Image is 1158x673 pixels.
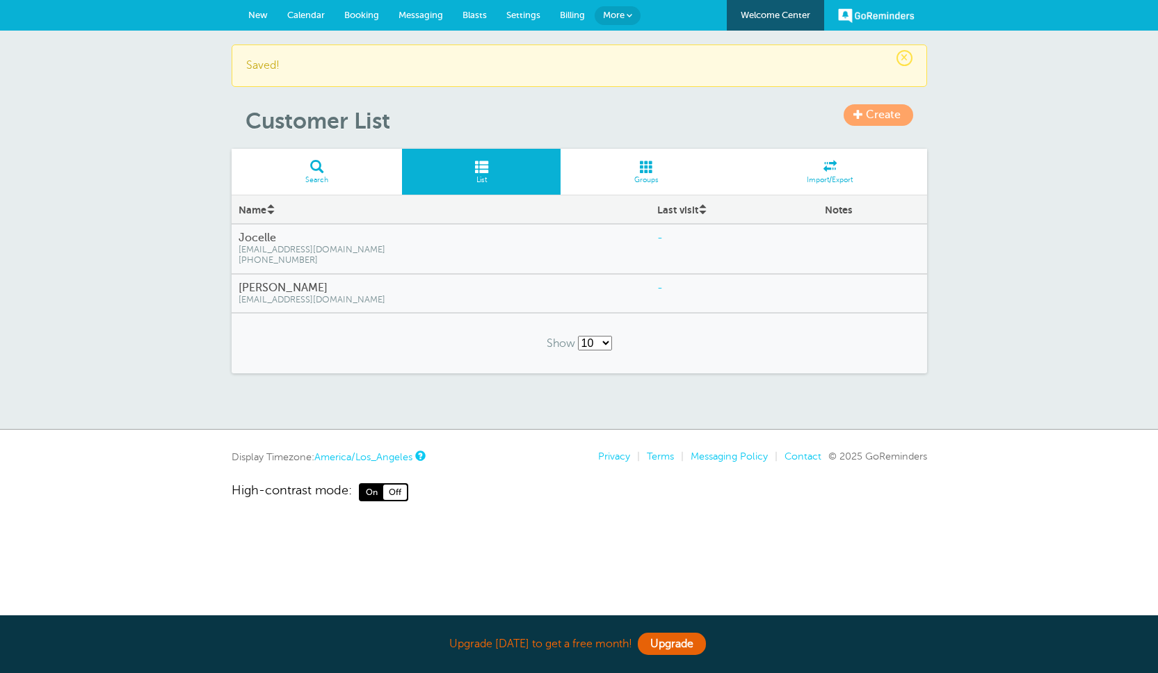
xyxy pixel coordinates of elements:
a: America/Los_Angeles [314,451,412,462]
a: Search [232,149,403,195]
span: [EMAIL_ADDRESS][DOMAIN_NAME] [239,245,644,255]
a: Contact [785,451,821,462]
p: Saved! [246,59,912,72]
a: Upgrade [638,633,706,655]
a: Name [239,204,275,216]
div: Display Timezone: [232,451,424,463]
span: On [360,485,383,500]
a: Privacy [598,451,630,462]
span: × [896,50,912,66]
span: Billing [560,10,585,20]
span: Booking [344,10,379,20]
span: Messaging [399,10,443,20]
a: Create [844,104,913,126]
span: Show [547,337,575,350]
span: High-contrast mode: [232,483,352,501]
a: More [595,6,641,25]
a: Groups [561,149,733,195]
h4: Jocelle [239,232,644,245]
a: High-contrast mode: On Off [232,483,927,501]
li: | [630,451,640,462]
a: Import/Export [733,149,927,195]
span: Groups [568,176,726,184]
h4: [PERSON_NAME] [239,282,644,295]
li: | [768,451,778,462]
a: Jocelle [EMAIL_ADDRESS][DOMAIN_NAME] [PHONE_NUMBER] - [232,225,927,275]
h1: Customer List [246,108,927,134]
a: Messaging Policy [691,451,768,462]
a: This is the timezone being used to display dates and times to you on this device. Click the timez... [415,451,424,460]
a: [PERSON_NAME] [EMAIL_ADDRESS][DOMAIN_NAME] - [232,275,927,313]
span: Settings [506,10,540,20]
span: More [603,10,625,20]
span: Off [383,485,407,500]
div: - [650,275,818,302]
span: Import/Export [740,176,920,184]
span: [EMAIL_ADDRESS][DOMAIN_NAME] [239,295,644,305]
span: Search [239,176,396,184]
div: - [650,225,818,252]
span: New [248,10,268,20]
span: [PHONE_NUMBER] [239,255,644,266]
div: Upgrade [DATE] to get a free month! [232,629,927,659]
span: Calendar [287,10,325,20]
div: Notes [818,197,927,223]
span: List [409,176,554,184]
span: Blasts [463,10,487,20]
span: © 2025 GoReminders [828,451,927,462]
li: | [674,451,684,462]
a: Terms [647,451,674,462]
a: Last visit [657,204,707,216]
span: Create [866,108,901,121]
